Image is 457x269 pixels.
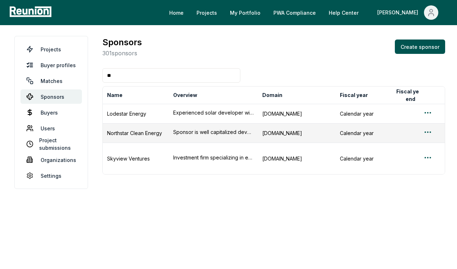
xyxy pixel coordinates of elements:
[20,74,82,88] a: Matches
[173,128,254,136] button: Sponsor is well capitalized developer and one of the largest owners of renewable energy projects....
[340,110,386,117] div: Calendar year
[20,168,82,183] a: Settings
[20,105,82,120] a: Buyers
[163,5,450,20] nav: Main
[20,137,82,151] a: Project submissions
[173,154,254,161] button: Investment firm specializing in environmental commodities; solar project finance, development and...
[338,88,369,102] button: Fiscal year
[20,121,82,135] a: Users
[340,155,386,162] div: Calendar year
[102,49,142,57] p: 301 sponsors
[371,5,444,20] button: [PERSON_NAME]
[173,109,254,116] button: Experienced solar developer with specialization across the Northeast markets
[268,5,322,20] a: PWA Compliance
[395,40,445,54] button: Create sponsor
[20,58,82,72] a: Buyer profiles
[393,88,428,102] button: Fiscal year end
[377,5,421,20] div: [PERSON_NAME]
[323,5,364,20] a: Help Center
[20,42,82,56] a: Projects
[107,110,165,117] div: Lodestar Energy
[102,36,142,49] h3: Sponsors
[340,129,386,137] div: Calendar year
[106,88,124,102] button: Name
[172,88,199,102] button: Overview
[163,5,189,20] a: Home
[107,129,165,137] div: Northstar Clean Energy
[262,129,331,137] div: [DOMAIN_NAME]
[20,153,82,167] a: Organizations
[261,88,284,102] button: Domain
[262,110,331,117] div: [DOMAIN_NAME]
[107,155,165,162] div: Skyview Ventures
[224,5,266,20] a: My Portfolio
[191,5,223,20] a: Projects
[262,155,331,162] div: [DOMAIN_NAME]
[20,89,82,104] a: Sponsors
